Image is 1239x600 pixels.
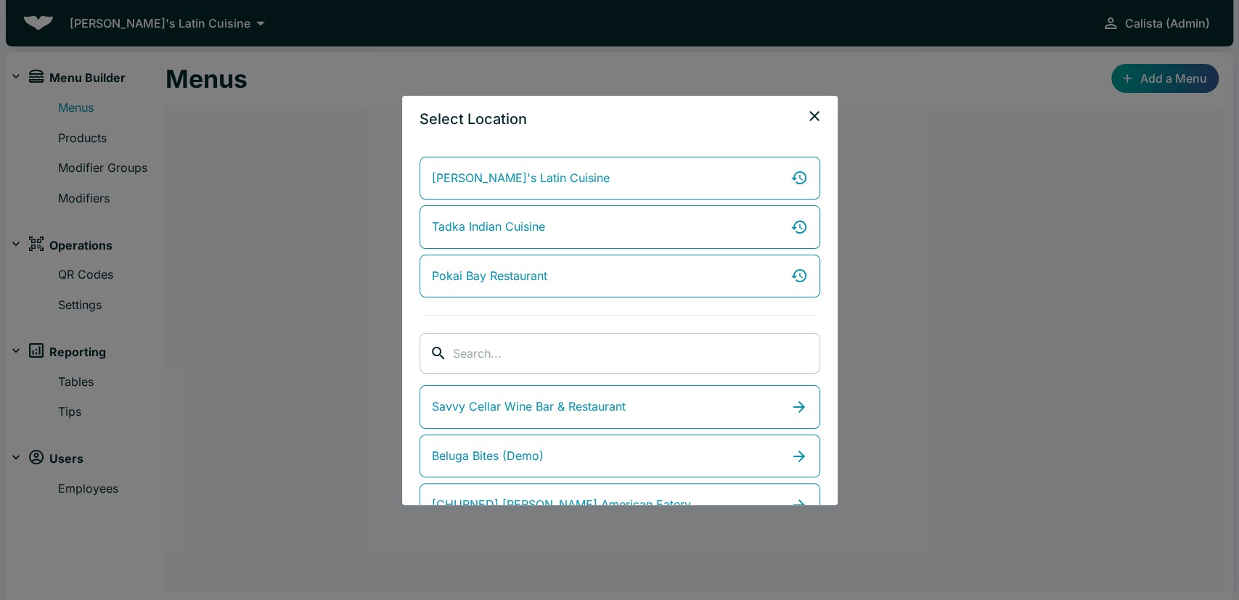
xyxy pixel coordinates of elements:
span: Beluga Bites (Demo) [432,447,544,466]
a: Savvy Cellar Wine Bar & Restaurant [420,385,820,429]
button: close [800,102,829,131]
span: [PERSON_NAME]'s Latin Cuisine [432,169,610,188]
a: [CHURNED] [PERSON_NAME] American Eatery [420,483,820,527]
span: Savvy Cellar Wine Bar & Restaurant [432,398,626,416]
a: [PERSON_NAME]'s Latin Cuisine [420,157,820,200]
a: Tadka Indian Cuisine [420,205,820,249]
a: Pokai Bay Restaurant [420,255,820,298]
span: Tadka Indian Cuisine [432,218,545,237]
a: Beluga Bites (Demo) [420,435,820,478]
span: [CHURNED] [PERSON_NAME] American Eatery [432,496,691,514]
span: Pokai Bay Restaurant [432,267,547,286]
h2: Select Location [402,96,544,142]
div: search [420,333,820,374]
input: Search... [453,333,820,374]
